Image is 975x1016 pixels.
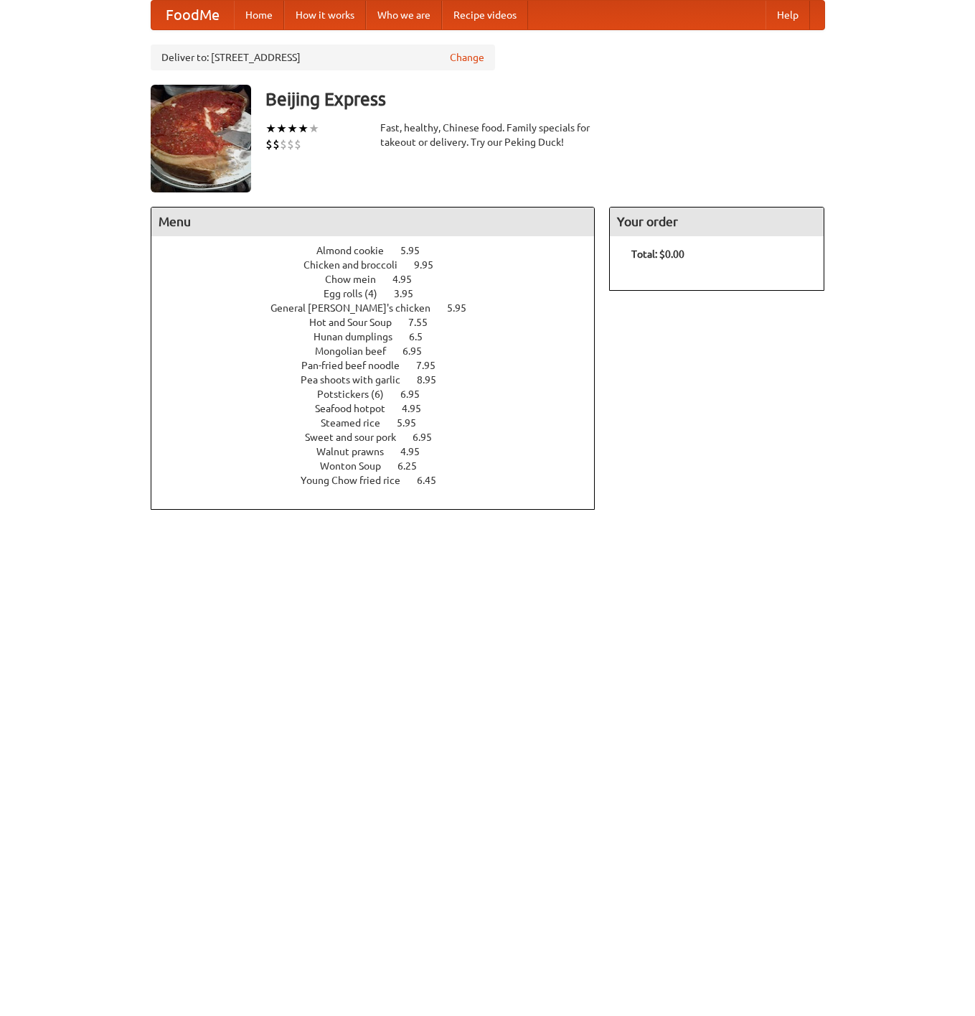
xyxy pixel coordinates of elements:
a: Sweet and sour pork 6.95 [305,432,458,443]
span: Chicken and broccoli [303,259,412,271]
span: Mongolian beef [315,345,400,357]
div: Fast, healthy, Chinese food. Family specials for takeout or delivery. Try our Peking Duck! [380,121,595,149]
a: Walnut prawns 4.95 [316,446,446,457]
span: Walnut prawns [316,446,398,457]
span: Seafood hotpot [315,403,400,414]
span: Young Chow fried rice [301,475,415,486]
a: Seafood hotpot 4.95 [315,403,448,414]
span: Sweet and sour pork [305,432,410,443]
li: $ [287,136,294,152]
h4: Menu [151,208,595,236]
span: 9.95 [414,259,448,271]
a: Change [450,50,484,65]
li: ★ [298,121,308,136]
span: General [PERSON_NAME]'s chicken [270,302,445,314]
b: Total: $0.00 [631,248,684,260]
span: Hunan dumplings [314,331,407,342]
div: Deliver to: [STREET_ADDRESS] [151,45,495,70]
a: Chow mein 4.95 [325,274,438,285]
a: Egg rolls (4) 3.95 [324,288,440,299]
span: 4.95 [400,446,434,457]
span: 4.95 [402,403,435,414]
li: ★ [287,121,298,136]
span: Chow mein [325,274,390,285]
a: Wonton Soup 6.25 [320,460,443,472]
span: Potstickers (6) [317,388,398,400]
span: 6.5 [409,331,437,342]
h3: Beijing Express [265,85,825,113]
span: 7.95 [416,360,450,371]
span: 3.95 [394,288,428,299]
li: $ [273,136,280,152]
a: Mongolian beef 6.95 [315,345,448,357]
a: Pan-fried beef noodle 7.95 [301,360,462,371]
a: Help [766,1,810,29]
li: $ [265,136,273,152]
a: Young Chow fried rice 6.45 [301,475,463,486]
a: General [PERSON_NAME]'s chicken 5.95 [270,302,493,314]
a: Steamed rice 5.95 [321,417,443,429]
h4: Your order [610,208,824,236]
span: 6.25 [397,460,431,472]
span: 6.95 [413,432,446,443]
span: Pea shoots with garlic [301,374,415,386]
span: 6.95 [400,388,434,400]
span: 5.95 [400,245,434,256]
span: Almond cookie [316,245,398,256]
a: Hunan dumplings 6.5 [314,331,449,342]
span: 4.95 [392,274,426,285]
span: 5.95 [447,302,481,314]
li: ★ [276,121,287,136]
span: Egg rolls (4) [324,288,392,299]
img: angular.jpg [151,85,251,192]
li: ★ [308,121,319,136]
a: Chicken and broccoli 9.95 [303,259,460,271]
span: Wonton Soup [320,460,395,472]
a: Recipe videos [442,1,528,29]
span: Pan-fried beef noodle [301,360,414,371]
a: Pea shoots with garlic 8.95 [301,374,463,386]
li: $ [280,136,287,152]
li: $ [294,136,301,152]
li: ★ [265,121,276,136]
a: Potstickers (6) 6.95 [317,388,446,400]
span: 6.95 [402,345,436,357]
a: FoodMe [151,1,234,29]
a: Who we are [366,1,442,29]
span: 6.45 [417,475,451,486]
span: Hot and Sour Soup [309,317,406,328]
span: 5.95 [397,417,430,429]
a: Almond cookie 5.95 [316,245,446,256]
a: How it works [284,1,366,29]
a: Hot and Sour Soup 7.55 [309,317,454,328]
a: Home [234,1,284,29]
span: 8.95 [417,374,451,386]
span: 7.55 [408,317,442,328]
span: Steamed rice [321,417,395,429]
